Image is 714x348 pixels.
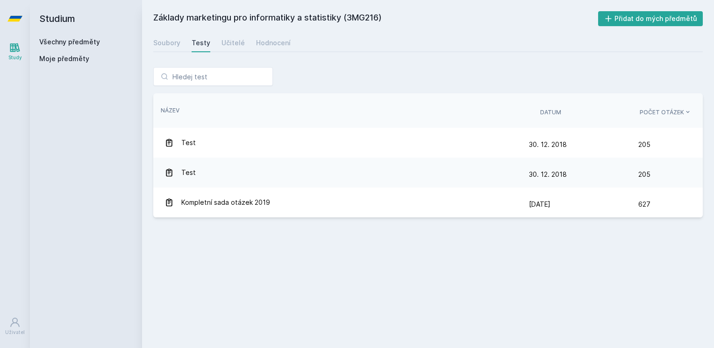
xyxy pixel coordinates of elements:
[153,67,273,86] input: Hledej test
[2,312,28,341] a: Uživatel
[5,329,25,336] div: Uživatel
[39,54,89,63] span: Moje předměty
[529,200,550,208] span: [DATE]
[221,38,245,48] div: Učitelé
[153,34,180,52] a: Soubory
[153,11,598,26] h2: Základy marketingu pro informatiky a statistiky (3MG216)
[2,37,28,66] a: Study
[640,108,684,117] span: Počet otázek
[638,195,650,214] span: 627
[192,38,210,48] div: Testy
[8,54,22,61] div: Study
[181,163,196,182] span: Test
[192,34,210,52] a: Testy
[153,188,703,217] a: Kompletní sada otázek 2019 [DATE] 627
[153,128,703,158] a: Test 30. 12. 2018 205
[221,34,245,52] a: Učitelé
[39,38,100,46] a: Všechny předměty
[638,135,650,154] span: 205
[181,133,196,152] span: Test
[598,11,703,26] button: Přidat do mých předmětů
[540,108,561,117] button: Datum
[161,106,179,115] button: Název
[153,158,703,188] a: Test 30. 12. 2018 205
[181,193,270,212] span: Kompletní sada otázek 2019
[153,38,180,48] div: Soubory
[640,108,692,117] button: Počet otázek
[256,34,291,52] a: Hodnocení
[256,38,291,48] div: Hodnocení
[638,165,650,184] span: 205
[529,170,567,178] span: 30. 12. 2018
[529,140,567,148] span: 30. 12. 2018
